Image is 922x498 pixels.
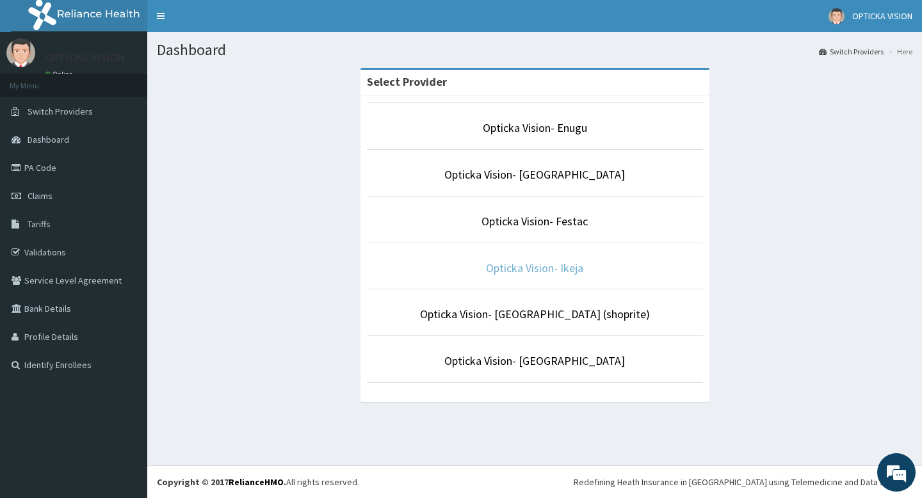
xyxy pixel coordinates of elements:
[852,10,912,22] span: OPTICKA VISION
[157,476,286,488] strong: Copyright © 2017 .
[24,64,52,96] img: d_794563401_company_1708531726252_794563401
[28,218,51,230] span: Tariffs
[74,161,177,291] span: We're online!
[420,307,650,321] a: Opticka Vision- [GEOGRAPHIC_DATA] (shoprite)
[444,167,625,182] a: Opticka Vision- [GEOGRAPHIC_DATA]
[367,74,447,89] strong: Select Provider
[229,476,284,488] a: RelianceHMO
[885,46,912,57] li: Here
[45,52,125,63] p: OPTICKA VISION
[819,46,884,57] a: Switch Providers
[444,353,625,368] a: Opticka Vision- [GEOGRAPHIC_DATA]
[28,134,69,145] span: Dashboard
[486,261,583,275] a: Opticka Vision- Ikeja
[28,190,53,202] span: Claims
[28,106,93,117] span: Switch Providers
[147,465,922,498] footer: All rights reserved.
[829,8,845,24] img: User Image
[481,214,588,229] a: Opticka Vision- Festac
[45,70,76,79] a: Online
[6,38,35,67] img: User Image
[6,349,244,394] textarea: Type your message and hit 'Enter'
[157,42,912,58] h1: Dashboard
[574,476,912,488] div: Redefining Heath Insurance in [GEOGRAPHIC_DATA] using Telemedicine and Data Science!
[210,6,241,37] div: Minimize live chat window
[67,72,215,88] div: Chat with us now
[483,120,587,135] a: Opticka Vision- Enugu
